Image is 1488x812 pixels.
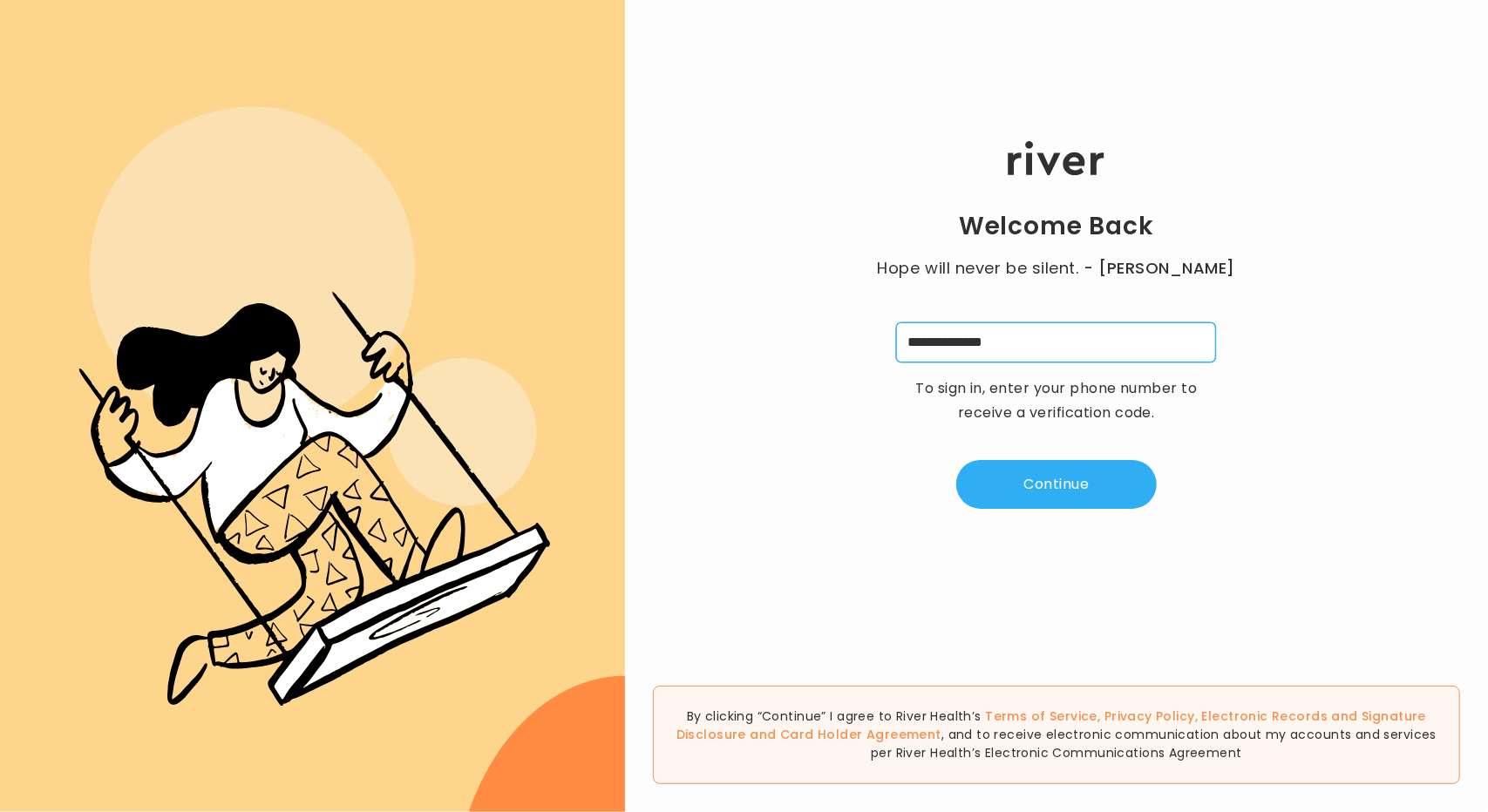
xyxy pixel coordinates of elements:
span: , and to receive electronic communication about my accounts and services per River Health’s Elect... [871,726,1437,761]
h1: Welcome Back [959,211,1154,242]
a: Electronic Records and Signature Disclosure [676,707,1426,743]
span: - [PERSON_NAME] [1084,256,1235,281]
a: Privacy Policy [1104,707,1195,725]
p: Hope will never be silent. [860,256,1253,281]
span: , , and [676,707,1426,743]
p: To sign in, enter your phone number to receive a verification code. [904,376,1209,425]
a: Card Holder Agreement [780,726,941,743]
button: Continue [956,460,1157,509]
a: Terms of Service [985,707,1097,725]
div: By clicking “Continue” I agree to River Health’s [653,686,1460,784]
